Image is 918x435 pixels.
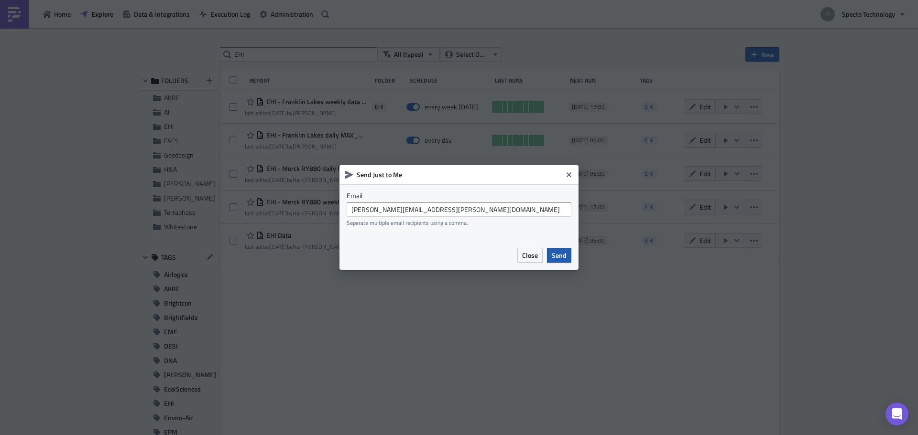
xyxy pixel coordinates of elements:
button: Send [547,248,571,263]
button: Close [562,168,576,182]
div: Seperate multiple email recipients using a comma. [347,219,571,226]
label: Email [347,191,571,200]
button: Close [517,248,543,263]
span: Close [522,250,538,260]
span: Send [552,250,567,260]
h6: Send Just to Me [357,170,562,179]
div: Open Intercom Messenger [885,403,908,425]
